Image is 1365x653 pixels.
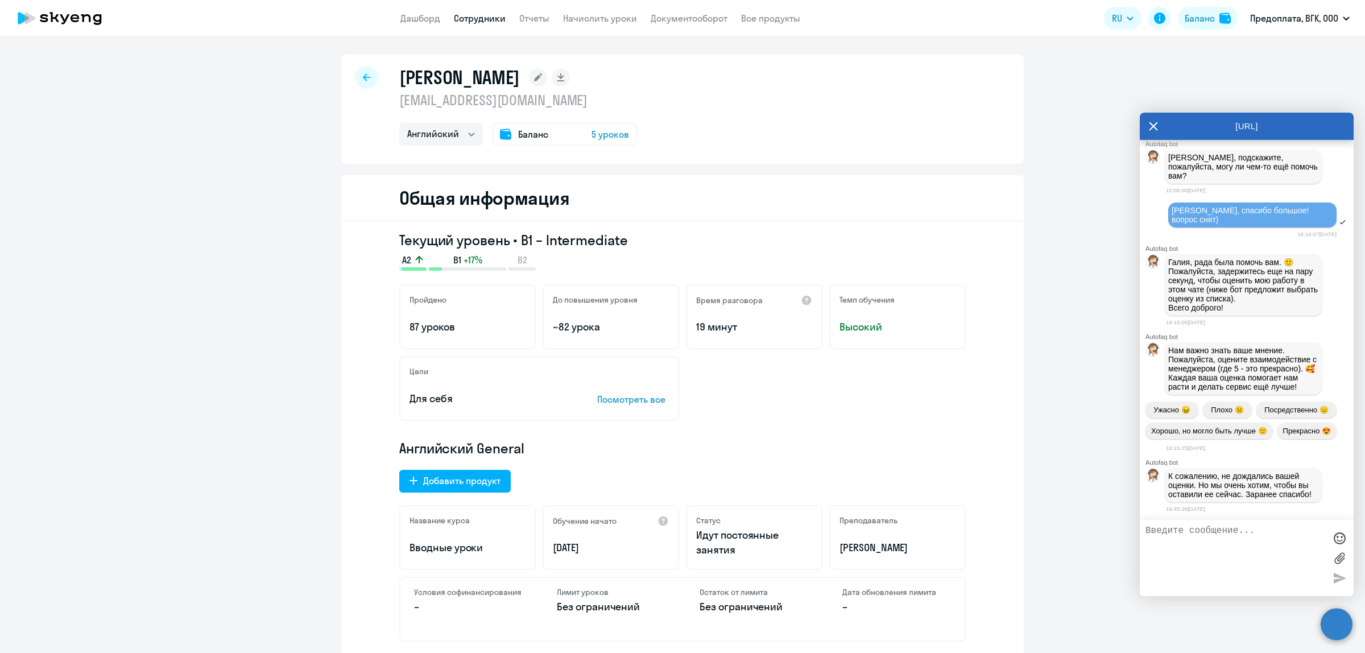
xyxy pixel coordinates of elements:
a: Дашборд [400,13,440,24]
p: Без ограничений [557,600,665,614]
button: Предоплата, ВГК, ООО [1244,5,1355,32]
span: Нам важно знать ваше мнение. Пожалуйста, оцените взаимодействие с менеджером (где 5 - это прекрас... [1168,346,1319,391]
h5: Время разговора [696,295,763,305]
span: B2 [518,254,527,266]
a: Начислить уроки [563,13,637,24]
span: [PERSON_NAME], спасибо большое! вопрос снят) [1172,206,1311,224]
button: Ужасно 😖 [1145,402,1198,418]
h4: Остаток от лимита [700,587,808,597]
button: Посредственно 😑 [1256,402,1337,418]
h5: Преподаватель [839,515,897,526]
h1: [PERSON_NAME] [399,66,520,89]
h5: Название курса [409,515,470,526]
div: Autofaq bot [1145,459,1354,466]
div: Autofaq bot [1145,140,1354,147]
button: Прекрасно 😍 [1277,423,1337,439]
time: 16:15:06[DATE] [1166,319,1205,325]
button: Хорошо, но могло быть лучше 🙂 [1145,423,1273,439]
span: Ужасно 😖 [1153,406,1190,414]
h5: Цели [409,366,428,377]
div: Autofaq bot [1145,333,1354,340]
span: Хорошо, но могло быть лучше 🙂 [1151,427,1267,435]
span: Посредственно 😑 [1264,406,1328,414]
p: Вводные уроки [409,540,526,555]
h4: Лимит уроков [557,587,665,597]
a: Сотрудники [454,13,506,24]
p: Для себя [409,391,562,406]
span: К сожалению, не дождались вашей оценки. Но мы очень хотим, чтобы вы оставили ее сейчас. Заранее с... [1168,472,1312,499]
span: 5 уроков [591,127,629,141]
img: bot avatar [1146,255,1160,271]
h5: Темп обучения [839,295,895,305]
h5: До повышения уровня [553,295,638,305]
span: Высокий [839,320,955,334]
p: 19 минут [696,320,812,334]
button: Плохо ☹️ [1203,402,1252,418]
img: bot avatar [1146,150,1160,167]
time: 16:45:26[DATE] [1166,506,1205,512]
p: [DATE] [553,540,669,555]
h2: Общая информация [399,187,569,209]
img: balance [1219,13,1231,24]
h3: Текущий уровень • B1 – Intermediate [399,231,966,249]
button: RU [1104,7,1141,30]
time: 16:14:07[DATE] [1297,231,1337,237]
p: [EMAIL_ADDRESS][DOMAIN_NAME] [399,91,637,109]
p: Идут постоянные занятия [696,528,812,557]
h5: Пройдено [409,295,446,305]
time: 15:05:00[DATE] [1166,187,1205,193]
img: bot avatar [1146,343,1160,359]
div: Баланс [1185,11,1215,25]
a: Все продукты [741,13,800,24]
span: +17% [464,254,482,266]
time: 16:15:25[DATE] [1166,445,1205,451]
span: RU [1112,11,1122,25]
p: – [842,600,951,614]
div: Добавить продукт [423,474,500,487]
h4: Дата обновления лимита [842,587,951,597]
span: Прекрасно 😍 [1283,427,1331,435]
p: [PERSON_NAME] [839,540,955,555]
p: ~82 урока [553,320,669,334]
a: Отчеты [519,13,549,24]
p: Посмотреть все [597,392,669,406]
button: Добавить продукт [399,470,511,493]
p: – [414,600,523,614]
span: Баланс [518,127,548,141]
a: Документооборот [651,13,727,24]
span: Английский General [399,439,524,457]
h4: Условия софинансирования [414,587,523,597]
h5: Обучение начато [553,516,617,526]
div: Autofaq bot [1145,245,1354,252]
p: [PERSON_NAME], подскажите, пожалуйста, могу ли чем-то ещё помочь вам? [1168,153,1318,180]
span: B1 [453,254,461,266]
span: Плохо ☹️ [1211,406,1243,414]
button: Балансbalance [1178,7,1238,30]
label: Лимит 10 файлов [1331,549,1348,567]
p: 87 уроков [409,320,526,334]
span: A2 [402,254,411,266]
img: bot avatar [1146,469,1160,485]
p: Галия, рада была помочь вам. 🙂 Пожалуйста, задержитесь еще на пару секунд, чтобы оценить мою рабо... [1168,258,1318,312]
p: Предоплата, ВГК, ООО [1250,11,1338,25]
h5: Статус [696,515,721,526]
p: Без ограничений [700,600,808,614]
